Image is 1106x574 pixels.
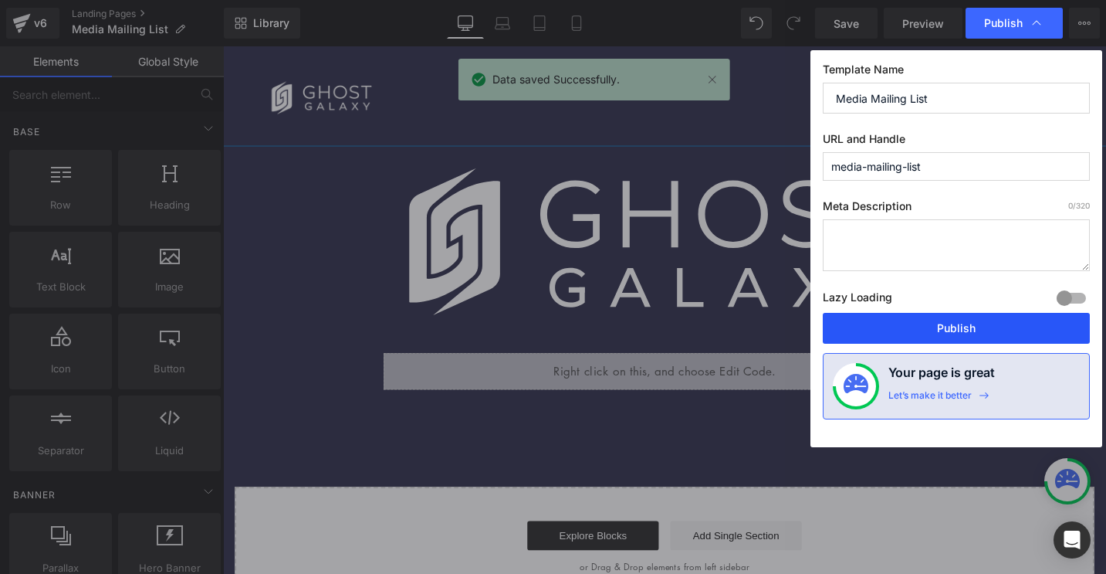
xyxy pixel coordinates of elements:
div: Let’s make it better [888,389,972,409]
img: onboarding-status.svg [844,374,868,399]
div: Open Intercom Messenger [1054,521,1091,559]
h4: Your page is great [888,363,995,389]
span: 0 [1068,201,1073,210]
label: Lazy Loading [823,287,892,313]
button: Publish [823,313,1090,344]
a: Add Single Section [473,502,612,533]
span: /320 [1068,201,1090,210]
p: or Drag & Drop elements from left sidebar [37,545,897,556]
label: URL and Handle [823,132,1090,152]
label: Template Name [823,63,1090,83]
label: Meta Description [823,199,1090,219]
span: Publish [984,16,1023,30]
a: Explore Blocks [322,502,461,533]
